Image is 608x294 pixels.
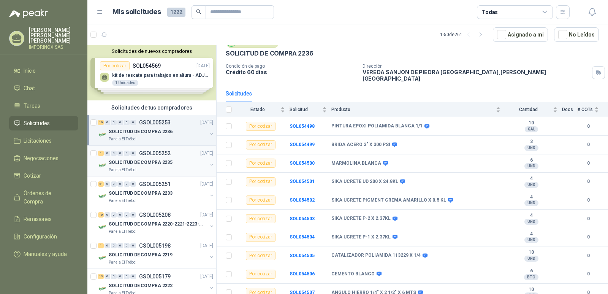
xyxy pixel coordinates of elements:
img: Company Logo [98,130,107,139]
p: [DATE] [200,150,213,157]
b: 10 [505,250,557,256]
span: Negociaciones [24,154,59,162]
a: SOL054504 [290,234,315,240]
div: 0 [104,243,110,248]
a: SOL054500 [290,161,315,166]
div: UND [524,163,538,169]
div: UND [524,200,538,206]
th: # COTs [578,102,608,117]
b: 0 [578,252,599,259]
p: SOLICITUD DE COMPRA 2236 [109,128,173,135]
a: Solicitudes [9,116,78,130]
b: SOL054506 [290,271,315,277]
b: CATALIZADOR POLIAMIDA 113229 X 1/4 [331,253,421,259]
th: Producto [331,102,505,117]
div: 0 [104,212,110,218]
a: Chat [9,81,78,95]
span: Órdenes de Compra [24,189,71,206]
div: 0 [111,181,117,187]
p: Panela El Trébol [109,167,136,173]
div: 0 [111,120,117,125]
div: 0 [104,274,110,279]
a: Manuales y ayuda [9,247,78,261]
div: UND [524,237,538,243]
div: 0 [104,151,110,156]
span: 1222 [167,8,185,17]
div: 0 [111,151,117,156]
span: Producto [331,107,494,112]
div: 0 [130,181,136,187]
th: Cantidad [505,102,562,117]
a: Tareas [9,99,78,113]
div: Por cotizar [246,214,275,223]
div: UND [524,219,538,225]
p: [DATE] [200,273,213,280]
b: SOL054503 [290,216,315,221]
a: Configuración [9,229,78,244]
div: UND [524,145,538,151]
div: Por cotizar [246,195,275,205]
div: Por cotizar [246,251,275,260]
div: 1 [98,151,104,156]
b: 4 [505,231,557,237]
a: Negociaciones [9,151,78,165]
p: IMPORINOX SAS [29,45,78,49]
span: Solicitudes [24,119,50,127]
button: No Leídos [554,27,599,42]
div: GAL [525,126,538,132]
div: UND [524,256,538,262]
p: Panela El Trébol [109,198,136,204]
span: Inicio [24,67,36,75]
b: 4 [505,194,557,200]
p: [DATE] [200,119,213,126]
p: SOLICITUD DE COMPRA 2222 [109,282,173,289]
p: Dirección [363,64,589,69]
b: 0 [578,160,599,167]
p: GSOL005252 [139,151,171,156]
a: 10 0 0 0 0 0 GSOL005208[DATE] Company LogoSOLICITUD DE COMPRA 2220-2221-2223-2224Panela El Trébol [98,210,215,235]
div: Por cotizar [246,140,275,149]
img: Company Logo [98,161,107,170]
img: Company Logo [98,222,107,232]
div: 10 [98,212,104,218]
b: SIKA UCRETE P-1 X 2.37KL [331,234,391,240]
b: 0 [578,270,599,278]
div: Solicitudes de nuevos compradoresPor cotizarSOL054569[DATE] kit de rescate para trabajos en altur... [87,45,216,100]
div: Por cotizar [246,270,275,279]
div: 0 [130,243,136,248]
div: 0 [117,151,123,156]
b: MARMOLINA BLANCA [331,161,381,167]
p: GSOL005251 [139,181,171,187]
div: 0 [124,151,130,156]
span: Chat [24,84,35,92]
a: SOL054505 [290,253,315,258]
a: 1 0 0 0 0 0 GSOL005252[DATE] Company LogoSOLICITUD DE COMPRA 2235Panela El Trébol [98,149,215,173]
b: CEMENTO BLANCO [331,271,375,277]
div: 0 [124,243,130,248]
a: Inicio [9,64,78,78]
h1: Mis solicitudes [112,6,161,17]
b: 0 [578,141,599,148]
div: 0 [124,212,130,218]
div: 21 [98,181,104,187]
div: 0 [117,243,123,248]
a: Cotizar [9,168,78,183]
span: Cotizar [24,172,41,180]
p: Panela El Trébol [109,259,136,265]
div: Todas [482,8,498,16]
img: Company Logo [98,253,107,262]
p: GSOL005179 [139,274,171,279]
a: Remisiones [9,212,78,226]
span: Estado [236,107,279,112]
a: SOL054502 [290,197,315,203]
div: 0 [130,274,136,279]
b: SOL054498 [290,124,315,129]
div: 0 [104,120,110,125]
p: [DATE] [200,242,213,250]
p: [DATE] [200,181,213,188]
p: Crédito 60 días [226,69,356,75]
th: Estado [236,102,290,117]
div: 1 - 50 de 261 [440,29,487,41]
p: SOLICITUD DE COMPRA 2235 [109,159,173,166]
